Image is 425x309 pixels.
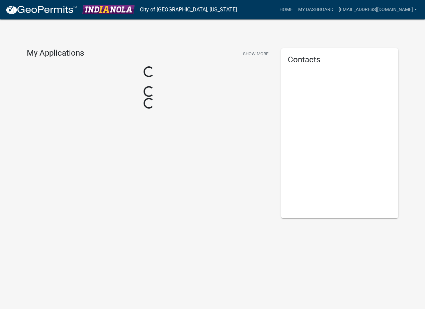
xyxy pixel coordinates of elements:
a: [EMAIL_ADDRESS][DOMAIN_NAME] [336,3,420,16]
img: City of Indianola, Iowa [82,5,135,14]
h4: My Applications [27,48,84,58]
button: Show More [240,48,271,59]
a: City of [GEOGRAPHIC_DATA], [US_STATE] [140,4,237,15]
a: My Dashboard [295,3,336,16]
h5: Contacts [288,55,392,65]
a: Home [277,3,295,16]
